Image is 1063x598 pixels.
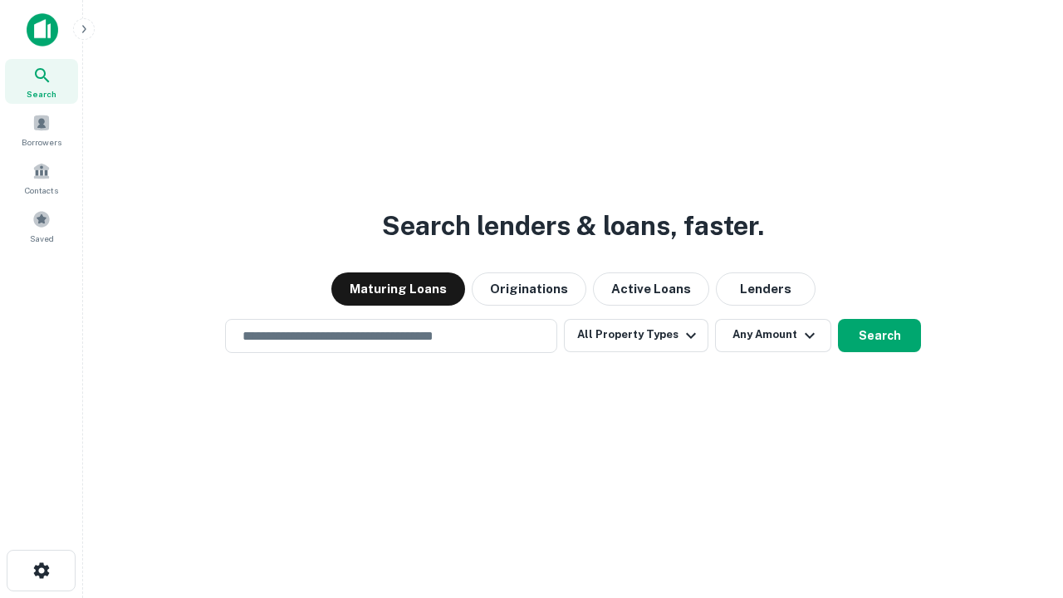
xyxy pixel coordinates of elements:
[715,319,831,352] button: Any Amount
[5,155,78,200] a: Contacts
[30,232,54,245] span: Saved
[5,203,78,248] a: Saved
[27,13,58,47] img: capitalize-icon.png
[382,206,764,246] h3: Search lenders & loans, faster.
[472,272,586,306] button: Originations
[564,319,708,352] button: All Property Types
[980,465,1063,545] iframe: Chat Widget
[25,184,58,197] span: Contacts
[838,319,921,352] button: Search
[5,107,78,152] a: Borrowers
[331,272,465,306] button: Maturing Loans
[5,59,78,104] a: Search
[716,272,816,306] button: Lenders
[27,87,56,100] span: Search
[593,272,709,306] button: Active Loans
[22,135,61,149] span: Borrowers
